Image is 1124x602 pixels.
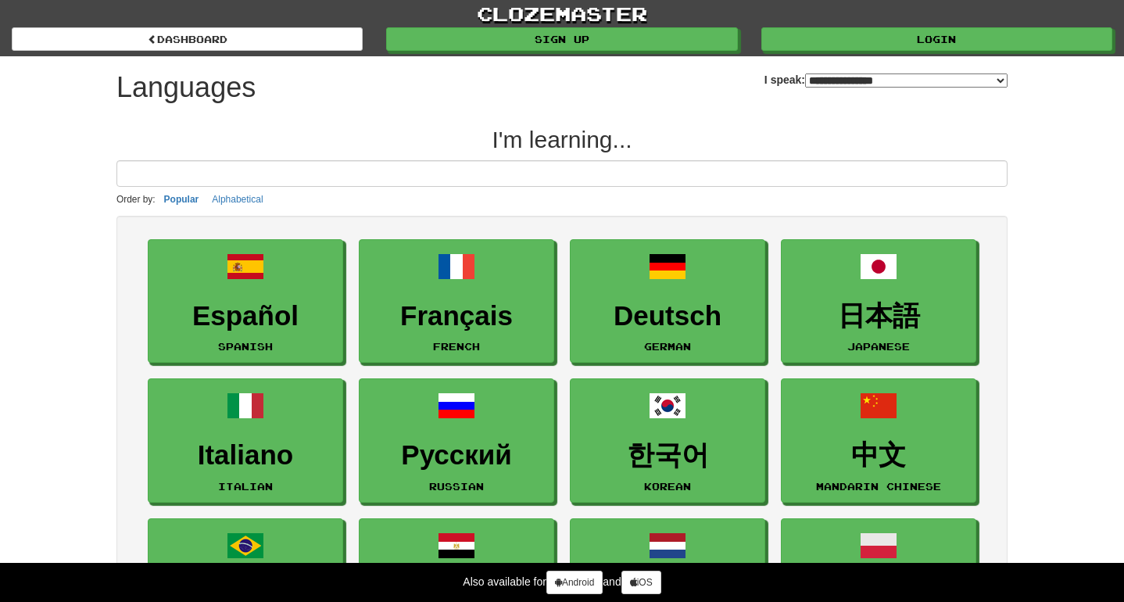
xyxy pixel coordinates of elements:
small: Italian [218,481,273,492]
h3: Italiano [156,440,335,471]
button: Alphabetical [207,191,267,208]
a: EspañolSpanish [148,239,343,364]
small: Japanese [847,341,910,352]
h3: 中文 [789,440,968,471]
a: 한국어Korean [570,378,765,503]
a: dashboard [12,27,363,51]
select: I speak: [805,73,1008,88]
small: Mandarin Chinese [816,481,941,492]
small: Order by: [116,194,156,205]
a: iOS [621,571,661,594]
h3: Deutsch [578,301,757,331]
h3: Русский [367,440,546,471]
a: ItalianoItalian [148,378,343,503]
h3: Français [367,301,546,331]
small: Spanish [218,341,273,352]
small: Russian [429,481,484,492]
a: Login [761,27,1112,51]
small: Korean [644,481,691,492]
button: Popular [159,191,204,208]
a: FrançaisFrench [359,239,554,364]
h3: Español [156,301,335,331]
a: 日本語Japanese [781,239,976,364]
h1: Languages [116,72,256,103]
a: DeutschGerman [570,239,765,364]
small: German [644,341,691,352]
a: Android [546,571,603,594]
h2: I'm learning... [116,127,1008,152]
h3: 日本語 [789,301,968,331]
label: I speak: [764,72,1008,88]
small: French [433,341,480,352]
a: РусскийRussian [359,378,554,503]
a: Sign up [386,27,737,51]
a: 中文Mandarin Chinese [781,378,976,503]
h3: 한국어 [578,440,757,471]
